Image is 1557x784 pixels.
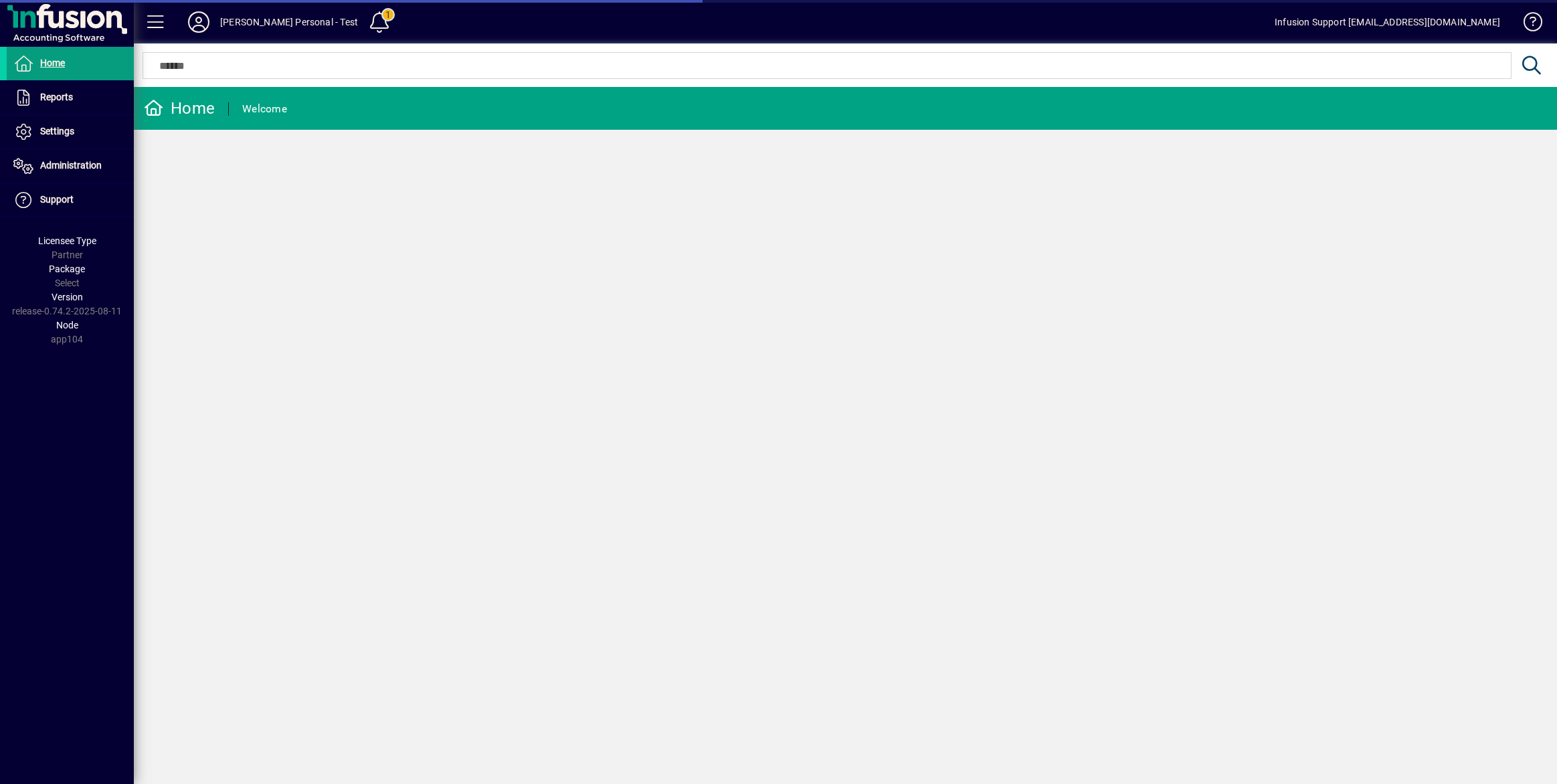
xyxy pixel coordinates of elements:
[49,264,85,274] span: Package
[56,320,78,330] span: Node
[242,98,287,120] div: Welcome
[1514,3,1540,46] a: Knowledge Base
[1275,11,1500,33] div: Infusion Support [EMAIL_ADDRESS][DOMAIN_NAME]
[7,81,134,114] a: Reports
[40,92,73,102] span: Reports
[40,194,74,205] span: Support
[144,98,215,119] div: Home
[40,126,74,136] span: Settings
[7,115,134,149] a: Settings
[7,149,134,183] a: Administration
[40,160,102,171] span: Administration
[52,292,83,302] span: Version
[220,11,358,33] div: [PERSON_NAME] Personal - Test
[7,183,134,217] a: Support
[38,235,96,246] span: Licensee Type
[177,10,220,34] button: Profile
[40,58,65,68] span: Home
